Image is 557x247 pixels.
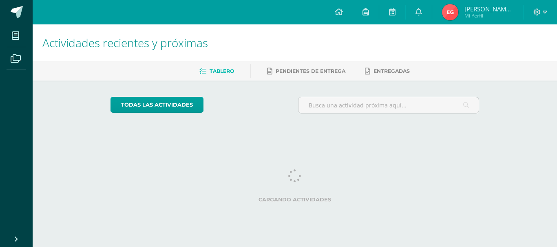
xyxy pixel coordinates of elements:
[111,97,203,113] a: todas las Actividades
[276,68,345,74] span: Pendientes de entrega
[199,65,234,78] a: Tablero
[267,65,345,78] a: Pendientes de entrega
[42,35,208,50] span: Actividades recientes y próximas
[298,97,479,113] input: Busca una actividad próxima aquí...
[374,68,410,74] span: Entregadas
[442,4,458,20] img: 80b2a2ce82189c13ed95b609bb1b7ae5.png
[210,68,234,74] span: Tablero
[464,5,513,13] span: [PERSON_NAME][DATE]
[365,65,410,78] a: Entregadas
[111,197,480,203] label: Cargando actividades
[464,12,513,19] span: Mi Perfil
